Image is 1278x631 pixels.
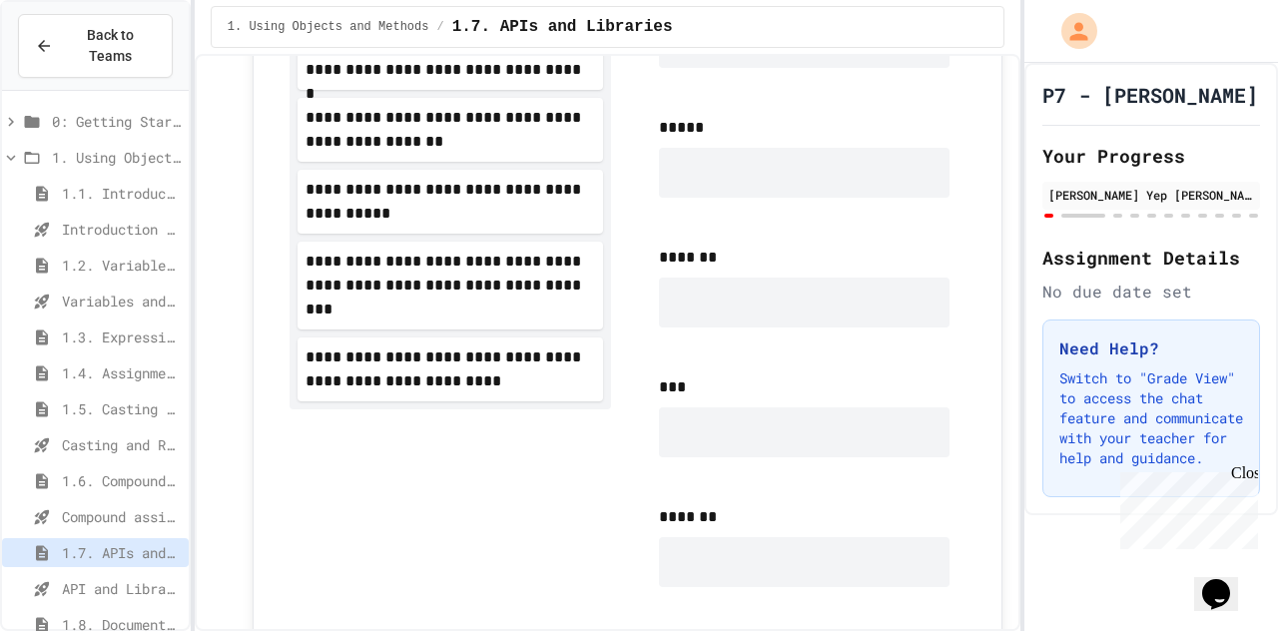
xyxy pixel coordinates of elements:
div: [PERSON_NAME] Yep [PERSON_NAME] [1048,186,1254,204]
h1: P7 - [PERSON_NAME] [1042,81,1258,109]
iframe: chat widget [1112,464,1258,549]
span: 1.6. Compound Assignment Operators [62,470,181,491]
span: Variables and Data Types - Quiz [62,291,181,312]
iframe: chat widget [1194,551,1258,611]
span: / [436,19,443,35]
p: Switch to "Grade View" to access the chat feature and communicate with your teacher for help and ... [1059,368,1243,468]
span: 1. Using Objects and Methods [52,147,181,168]
span: 1.4. Assignment and Input [62,362,181,383]
h3: Need Help? [1059,336,1243,360]
span: 1.1. Introduction to Algorithms, Programming, and Compilers [62,183,181,204]
span: 1.2. Variables and Data Types [62,255,181,276]
span: Introduction to Algorithms, Programming, and Compilers [62,219,181,240]
h2: Assignment Details [1042,244,1260,272]
span: Casting and Ranges of variables - Quiz [62,434,181,455]
div: My Account [1040,8,1102,54]
span: Compound assignment operators - Quiz [62,506,181,527]
span: 1.7. APIs and Libraries [452,15,673,39]
span: 1.5. Casting and Ranges of Values [62,398,181,419]
div: No due date set [1042,280,1260,304]
span: 1. Using Objects and Methods [228,19,429,35]
span: 0: Getting Started [52,111,181,132]
span: API and Libraries - Topic 1.7 [62,578,181,599]
h2: Your Progress [1042,142,1260,170]
span: 1.7. APIs and Libraries [62,542,181,563]
span: Back to Teams [65,25,156,67]
div: Chat with us now!Close [8,8,138,127]
button: Back to Teams [18,14,173,78]
span: 1.3. Expressions and Output [New] [62,326,181,347]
